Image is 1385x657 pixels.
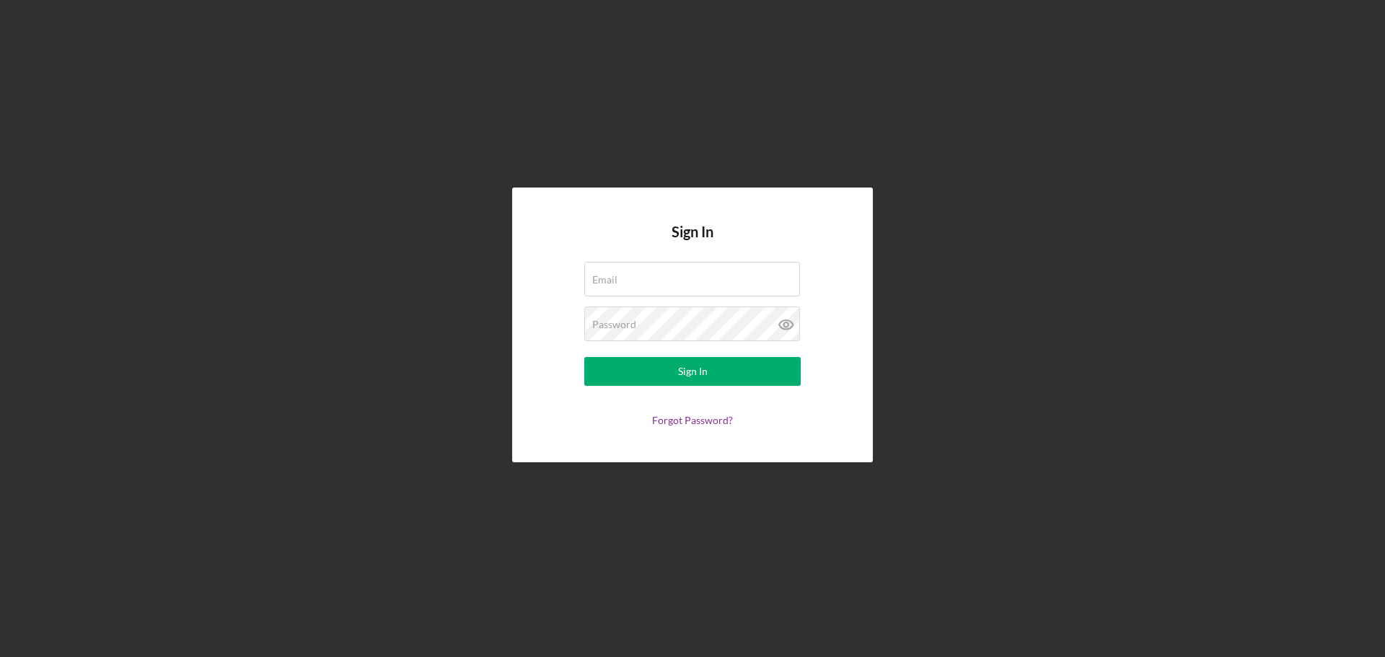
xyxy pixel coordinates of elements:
[584,357,801,386] button: Sign In
[672,224,713,262] h4: Sign In
[592,319,636,330] label: Password
[652,414,733,426] a: Forgot Password?
[678,357,708,386] div: Sign In
[592,274,617,286] label: Email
